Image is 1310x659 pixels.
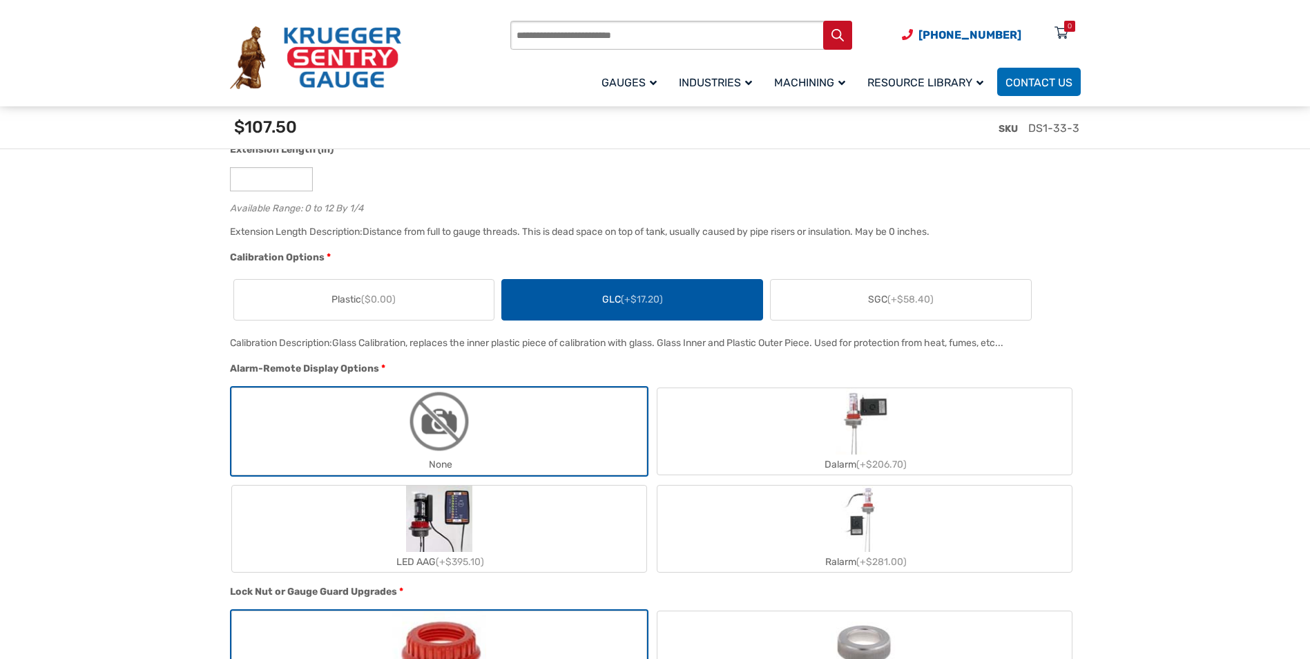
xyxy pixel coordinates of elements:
[361,294,396,305] span: ($0.00)
[867,76,983,89] span: Resource Library
[230,363,379,374] span: Alarm-Remote Display Options
[230,251,325,263] span: Calibration Options
[1005,76,1072,89] span: Contact Us
[363,226,929,238] div: Distance from full to gauge threads. This is dead space on top of tank, usually caused by pipe ri...
[856,459,907,470] span: (+$206.70)
[230,26,401,90] img: Krueger Sentry Gauge
[671,66,766,98] a: Industries
[381,361,385,376] abbr: required
[399,584,403,599] abbr: required
[232,388,646,475] label: None
[856,556,907,568] span: (+$281.00)
[602,292,663,307] span: GLC
[999,123,1018,135] span: SKU
[621,294,663,305] span: (+$17.20)
[859,66,997,98] a: Resource Library
[232,486,646,572] label: LED AAG
[657,552,1072,572] div: Ralarm
[997,68,1081,96] a: Contact Us
[766,66,859,98] a: Machining
[230,586,397,598] span: Lock Nut or Gauge Guard Upgrades
[887,294,934,305] span: (+$58.40)
[230,337,332,349] span: Calibration Description:
[436,556,484,568] span: (+$395.10)
[232,455,646,475] div: None
[657,388,1072,475] label: Dalarm
[657,455,1072,475] div: Dalarm
[327,250,331,265] abbr: required
[230,200,1074,213] div: Available Range: 0 to 12 By 1/4
[657,486,1072,572] label: Ralarm
[331,292,396,307] span: Plastic
[232,552,646,572] div: LED AAG
[902,26,1021,44] a: Phone Number (920) 434-8860
[332,337,1003,349] div: Glass Calibration, replaces the inner plastic piece of calibration with glass. Glass Inner and Pl...
[774,76,845,89] span: Machining
[1028,122,1079,135] span: DS1-33-3
[868,292,934,307] span: SGC
[918,28,1021,41] span: [PHONE_NUMBER]
[230,226,363,238] span: Extension Length Description:
[601,76,657,89] span: Gauges
[593,66,671,98] a: Gauges
[1068,21,1072,32] div: 0
[679,76,752,89] span: Industries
